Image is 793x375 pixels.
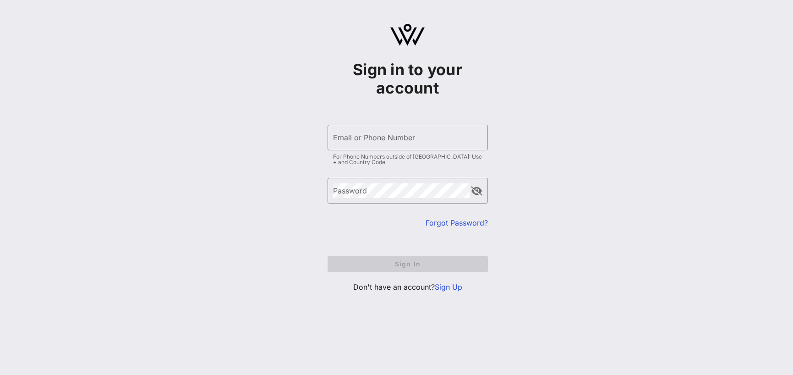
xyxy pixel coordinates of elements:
button: append icon [471,187,482,196]
div: For Phone Numbers outside of [GEOGRAPHIC_DATA]: Use + and Country Code [333,154,482,165]
a: Forgot Password? [426,218,488,227]
a: Sign Up [435,282,462,292]
p: Don't have an account? [328,281,488,292]
h1: Sign in to your account [328,61,488,97]
img: logo.svg [390,24,425,46]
